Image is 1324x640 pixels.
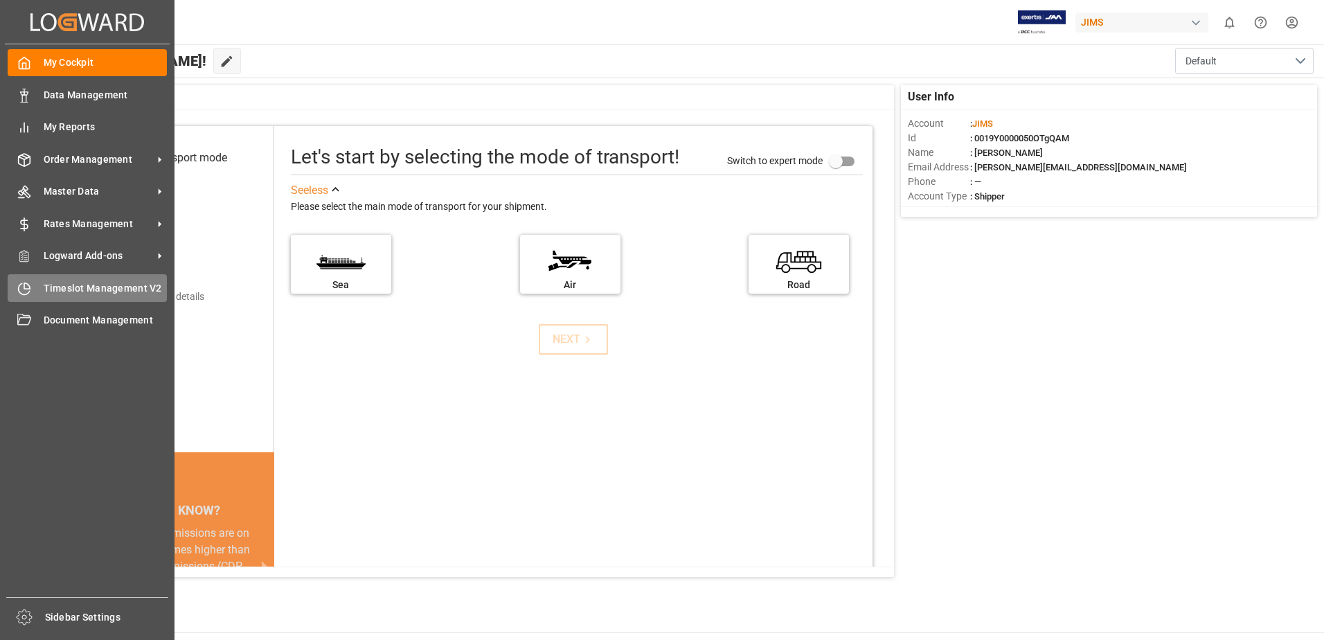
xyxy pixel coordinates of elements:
span: Switch to expert mode [727,154,823,166]
span: : [PERSON_NAME][EMAIL_ADDRESS][DOMAIN_NAME] [970,162,1187,172]
span: User Info [908,89,954,105]
span: Phone [908,175,970,189]
div: See less [291,182,328,199]
span: Timeslot Management V2 [44,281,168,296]
span: : Shipper [970,191,1005,202]
span: My Cockpit [44,55,168,70]
div: Road [755,278,842,292]
img: Exertis%20JAM%20-%20Email%20Logo.jpg_1722504956.jpg [1018,10,1066,35]
span: : 0019Y0000050OTgQAM [970,133,1069,143]
div: Let's start by selecting the mode of transport! [291,143,679,172]
span: Email Address [908,160,970,175]
button: show 0 new notifications [1214,7,1245,38]
span: Account [908,116,970,131]
div: NEXT [553,331,595,348]
div: JIMS [1075,12,1208,33]
button: Help Center [1245,7,1276,38]
span: Hello [PERSON_NAME]! [57,48,206,74]
span: Document Management [44,313,168,328]
span: Rates Management [44,217,153,231]
span: Id [908,131,970,145]
span: Name [908,145,970,160]
a: Timeslot Management V2 [8,274,167,301]
div: Air [527,278,614,292]
div: Please select the main mode of transport for your shipment. [291,199,863,215]
span: JIMS [972,118,993,129]
span: Data Management [44,88,168,103]
div: Sea [298,278,384,292]
a: My Reports [8,114,167,141]
button: open menu [1175,48,1314,74]
a: My Cockpit [8,49,167,76]
span: : — [970,177,981,187]
a: Document Management [8,307,167,334]
span: Account Type [908,189,970,204]
span: : [970,118,993,129]
button: NEXT [539,324,608,355]
span: : [PERSON_NAME] [970,148,1043,158]
button: JIMS [1075,9,1214,35]
button: next slide / item [255,525,274,608]
a: Data Management [8,81,167,108]
span: Sidebar Settings [45,610,169,625]
span: Default [1186,54,1217,69]
span: Logward Add-ons [44,249,153,263]
span: Master Data [44,184,153,199]
span: Order Management [44,152,153,167]
div: Add shipping details [118,290,204,304]
span: My Reports [44,120,168,134]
